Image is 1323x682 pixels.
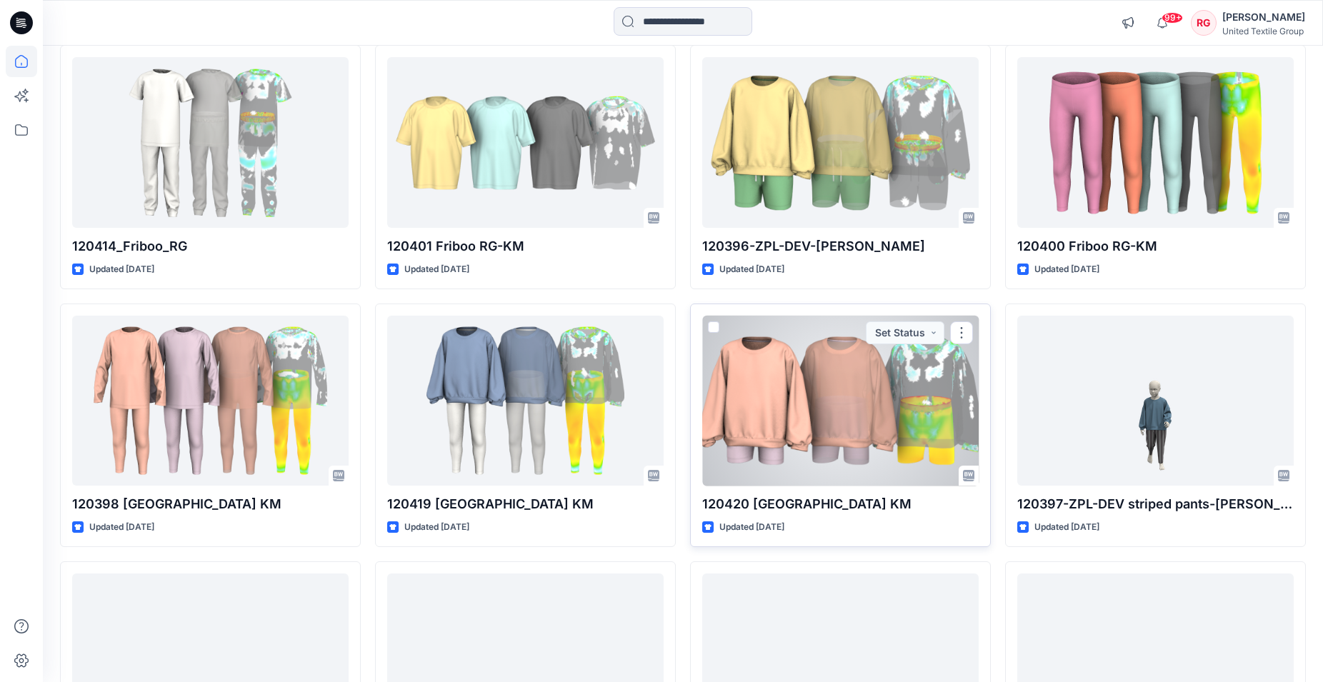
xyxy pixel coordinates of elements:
[72,236,349,256] p: 120414_Friboo_RG
[702,316,979,486] a: 120420 Friboo KM
[1191,10,1217,36] div: RG
[89,262,154,277] p: Updated [DATE]
[387,316,664,486] a: 120419 Friboo KM
[387,494,664,514] p: 120419 [GEOGRAPHIC_DATA] KM
[702,494,979,514] p: 120420 [GEOGRAPHIC_DATA] KM
[1162,12,1183,24] span: 99+
[1017,57,1294,228] a: 120400 Friboo RG-KM
[72,316,349,486] a: 120398 Friboo KM
[387,57,664,228] a: 120401 Friboo RG-KM
[72,57,349,228] a: 120414_Friboo_RG
[72,494,349,514] p: 120398 [GEOGRAPHIC_DATA] KM
[404,262,469,277] p: Updated [DATE]
[702,236,979,256] p: 120396-ZPL-DEV-[PERSON_NAME]
[89,520,154,535] p: Updated [DATE]
[719,520,784,535] p: Updated [DATE]
[1034,520,1099,535] p: Updated [DATE]
[1222,26,1305,36] div: United Textile Group
[1222,9,1305,26] div: [PERSON_NAME]
[1017,316,1294,486] a: 120397-ZPL-DEV striped pants-RG-JB
[702,57,979,228] a: 120396-ZPL-DEV-RG-JB
[387,236,664,256] p: 120401 Friboo RG-KM
[1017,494,1294,514] p: 120397-ZPL-DEV striped pants-[PERSON_NAME]
[719,262,784,277] p: Updated [DATE]
[404,520,469,535] p: Updated [DATE]
[1034,262,1099,277] p: Updated [DATE]
[1017,236,1294,256] p: 120400 Friboo RG-KM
